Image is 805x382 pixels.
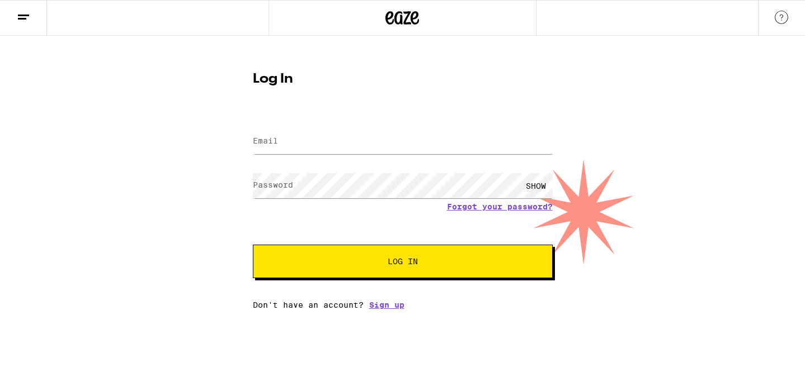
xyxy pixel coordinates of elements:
h1: Log In [253,73,553,86]
label: Password [253,180,293,189]
span: Log In [388,257,418,265]
a: Sign up [369,300,404,309]
div: SHOW [519,173,553,198]
input: Email [253,129,553,154]
label: Email [253,136,278,145]
a: Forgot your password? [447,202,553,211]
div: Don't have an account? [253,300,553,309]
button: Log In [253,245,553,278]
